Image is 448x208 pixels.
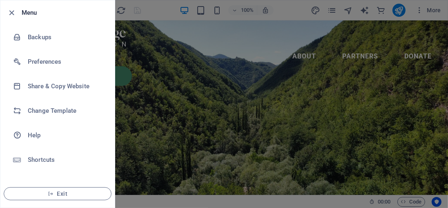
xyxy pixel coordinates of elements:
span: Exit [11,190,105,197]
h6: Backups [28,32,103,42]
h6: Share & Copy Website [28,81,103,91]
a: Help [0,123,115,148]
h6: Shortcuts [28,155,103,165]
h6: Help [28,130,103,140]
h6: Change Template [28,106,103,116]
button: Exit [4,187,111,200]
h6: Preferences [28,57,103,67]
h6: Menu [22,8,108,18]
